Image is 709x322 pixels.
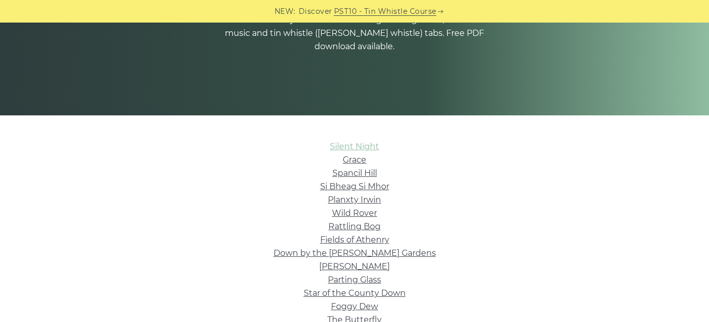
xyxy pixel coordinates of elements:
[330,142,379,151] a: Silent Night
[216,13,493,53] p: A selection of easy Irish tin whistle songs for beginners, with sheet music and tin whistle ([PER...
[299,6,332,17] span: Discover
[320,182,389,191] a: Si­ Bheag Si­ Mhor
[274,248,436,258] a: Down by the [PERSON_NAME] Gardens
[328,195,381,205] a: Planxty Irwin
[332,168,377,178] a: Spancil Hill
[331,301,378,311] a: Foggy Dew
[334,6,436,17] a: PST10 - Tin Whistle Course
[275,6,296,17] span: NEW:
[304,288,406,298] a: Star of the County Down
[320,235,389,245] a: Fields of Athenry
[332,208,377,218] a: Wild Rover
[328,222,381,231] a: Rattling Bog
[319,261,390,271] a: [PERSON_NAME]
[328,275,381,285] a: Parting Glass
[343,155,366,165] a: Grace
